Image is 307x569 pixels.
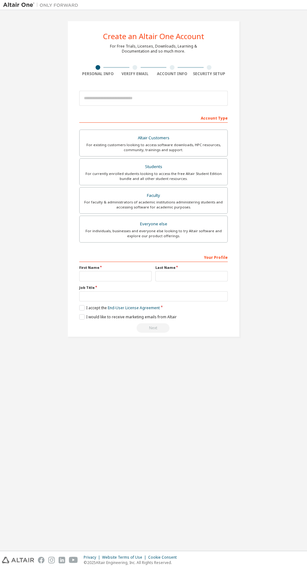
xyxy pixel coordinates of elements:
[191,71,228,76] div: Security Setup
[83,220,224,228] div: Everyone else
[79,71,117,76] div: Personal Info
[83,171,224,181] div: For currently enrolled students looking to access the free Altair Student Edition bundle and all ...
[148,555,180,560] div: Cookie Consent
[79,265,152,270] label: First Name
[79,323,228,333] div: Read and acccept EULA to continue
[69,557,78,563] img: youtube.svg
[102,555,148,560] div: Website Terms of Use
[2,557,34,563] img: altair_logo.svg
[110,44,197,54] div: For Free Trials, Licenses, Downloads, Learning & Documentation and so much more.
[83,228,224,238] div: For individuals, businesses and everyone else looking to try Altair software and explore our prod...
[38,557,44,563] img: facebook.svg
[59,557,65,563] img: linkedin.svg
[84,555,102,560] div: Privacy
[103,33,204,40] div: Create an Altair One Account
[79,314,177,320] label: I would like to receive marketing emails from Altair
[83,134,224,142] div: Altair Customers
[84,560,180,565] p: © 2025 Altair Engineering, Inc. All Rights Reserved.
[108,305,160,310] a: End-User License Agreement
[79,113,228,123] div: Account Type
[153,71,191,76] div: Account Info
[79,285,228,290] label: Job Title
[79,252,228,262] div: Your Profile
[83,162,224,171] div: Students
[79,305,160,310] label: I accept the
[117,71,154,76] div: Verify Email
[48,557,55,563] img: instagram.svg
[83,200,224,210] div: For faculty & administrators of academic institutions administering students and accessing softwa...
[83,142,224,152] div: For existing customers looking to access software downloads, HPC resources, community, trainings ...
[155,265,228,270] label: Last Name
[83,191,224,200] div: Faculty
[3,2,81,8] img: Altair One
